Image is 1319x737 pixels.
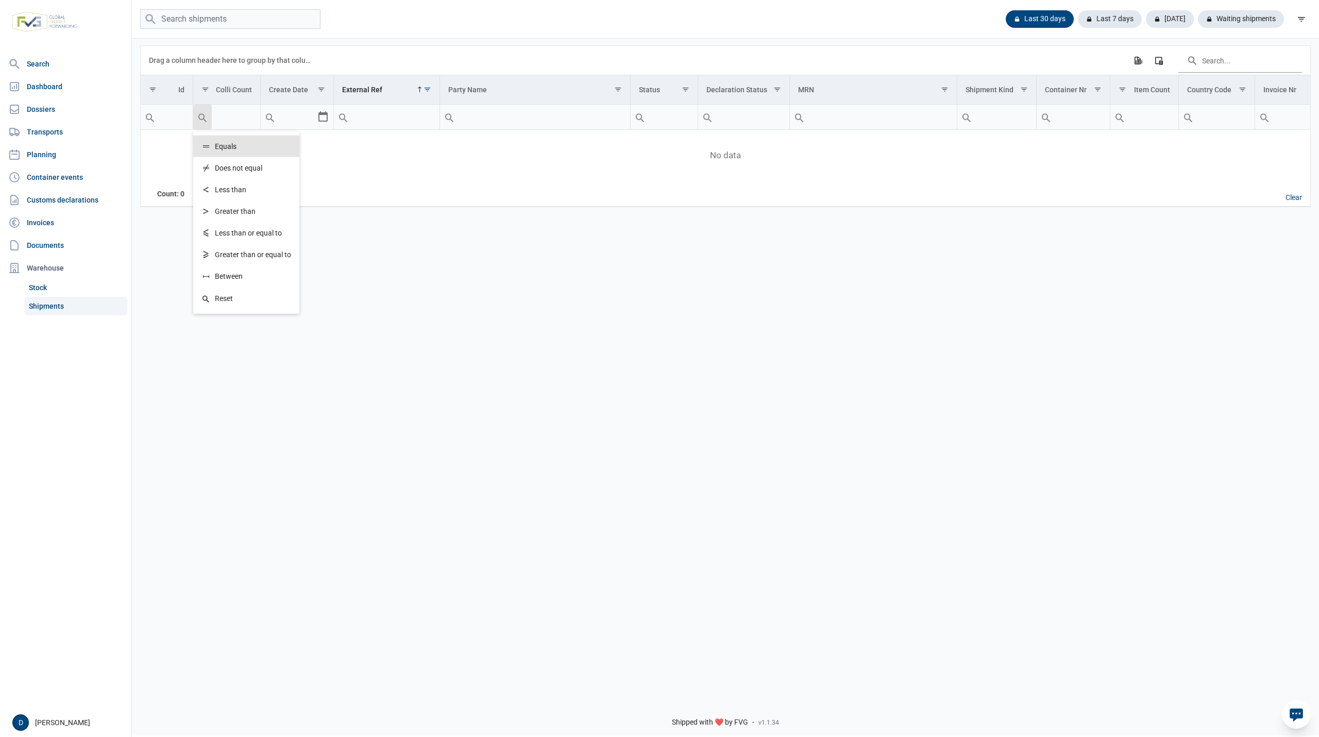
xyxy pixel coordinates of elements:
[631,105,698,129] input: Filter cell
[790,105,957,130] td: Filter cell
[141,105,193,130] td: Filter cell
[773,86,781,93] span: Show filter options for column 'Declaration Status'
[4,54,127,74] a: Search
[149,52,314,69] div: Drag a column header here to group by that column
[758,718,779,727] span: v1.1.34
[631,75,698,105] td: Column Status
[440,105,631,129] input: Filter cell
[269,86,308,94] div: Create Date
[790,75,957,105] td: Column MRN
[672,718,748,727] span: Shipped with ❤️ by FVG
[193,200,299,222] div: Search box
[698,105,717,129] div: Search box
[342,86,382,94] div: External Ref
[1094,86,1102,93] span: Show filter options for column 'Container Nr'
[1255,105,1274,129] div: Search box
[149,86,157,93] span: Show filter options for column 'Id'
[140,9,320,29] input: Search shipments
[25,297,127,315] a: Shipments
[4,235,127,256] a: Documents
[215,250,291,259] span: Greater than or equal to
[334,105,352,129] div: Search box
[4,122,127,142] a: Transports
[215,294,233,303] span: Reset
[682,86,689,93] span: Show filter options for column 'Status'
[639,86,660,94] div: Status
[261,105,279,129] div: Search box
[1179,105,1255,129] input: Filter cell
[439,75,631,105] td: Column Party Name
[1149,51,1168,70] div: Column Chooser
[193,179,299,200] div: Search box
[149,189,184,199] div: Id Count: 0
[215,185,246,194] span: Less than
[141,150,1310,161] span: No data
[790,105,957,129] input: Filter cell
[957,75,1037,105] td: Column Shipment Kind
[1277,189,1310,207] div: Clear
[141,105,159,129] div: Search box
[193,287,299,310] div: Search box
[1078,10,1142,28] div: Last 7 days
[334,105,439,129] input: Filter cell
[1037,105,1110,129] input: Filter cell
[317,105,329,129] div: Select
[25,278,127,297] a: Stock
[966,86,1013,94] div: Shipment Kind
[1110,105,1178,130] td: Filter cell
[1263,86,1296,94] div: Invoice Nr
[261,105,334,130] td: Filter cell
[698,105,789,129] input: Filter cell
[1198,10,1284,28] div: Waiting shipments
[448,86,487,94] div: Party Name
[631,105,698,130] td: Filter cell
[215,228,282,238] span: Less than or equal to
[193,244,299,265] div: Search box
[201,86,209,93] span: Show filter options for column 'Colli Count'
[317,86,325,93] span: Show filter options for column 'Create Date'
[1110,105,1178,129] input: Filter cell
[957,105,976,129] div: Search box
[698,105,790,130] td: Filter cell
[1045,86,1087,94] div: Container Nr
[149,46,1302,75] div: Data grid toolbar
[193,105,212,129] div: Search box
[1110,75,1178,105] td: Column Item Count
[941,86,949,93] span: Show filter options for column 'MRN'
[12,714,125,731] div: [PERSON_NAME]
[1037,105,1055,129] div: Search box
[4,144,127,165] a: Planning
[141,105,193,129] input: Filter cell
[1292,10,1311,28] div: filter
[1178,105,1255,130] td: Filter cell
[1239,86,1246,93] span: Show filter options for column 'Country Code'
[193,136,299,157] div: Search box
[1134,86,1170,94] div: Item Count
[1119,86,1126,93] span: Show filter options for column 'Item Count'
[215,207,256,216] span: Greater than
[193,75,261,105] td: Column Colli Count
[215,272,243,281] span: Between
[193,157,299,179] div: Search box
[1146,10,1194,28] div: [DATE]
[1037,105,1110,130] td: Filter cell
[1128,51,1147,70] div: Export all data to Excel
[193,105,261,130] td: Filter cell
[4,258,127,278] div: Warehouse
[193,265,299,287] div: Search box
[178,86,184,94] div: Id
[798,86,814,94] div: MRN
[439,105,631,130] td: Filter cell
[141,46,1310,207] div: Data grid with 0 rows and 18 columns
[4,167,127,188] a: Container events
[1006,10,1074,28] div: Last 30 days
[957,105,1037,130] td: Filter cell
[215,163,262,173] span: Does not equal
[424,86,431,93] span: Show filter options for column 'External Ref'
[193,105,261,129] input: Filter cell
[4,212,127,233] a: Invoices
[12,714,29,731] button: D
[1020,86,1028,93] span: Show filter options for column 'Shipment Kind'
[1179,105,1197,129] div: Search box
